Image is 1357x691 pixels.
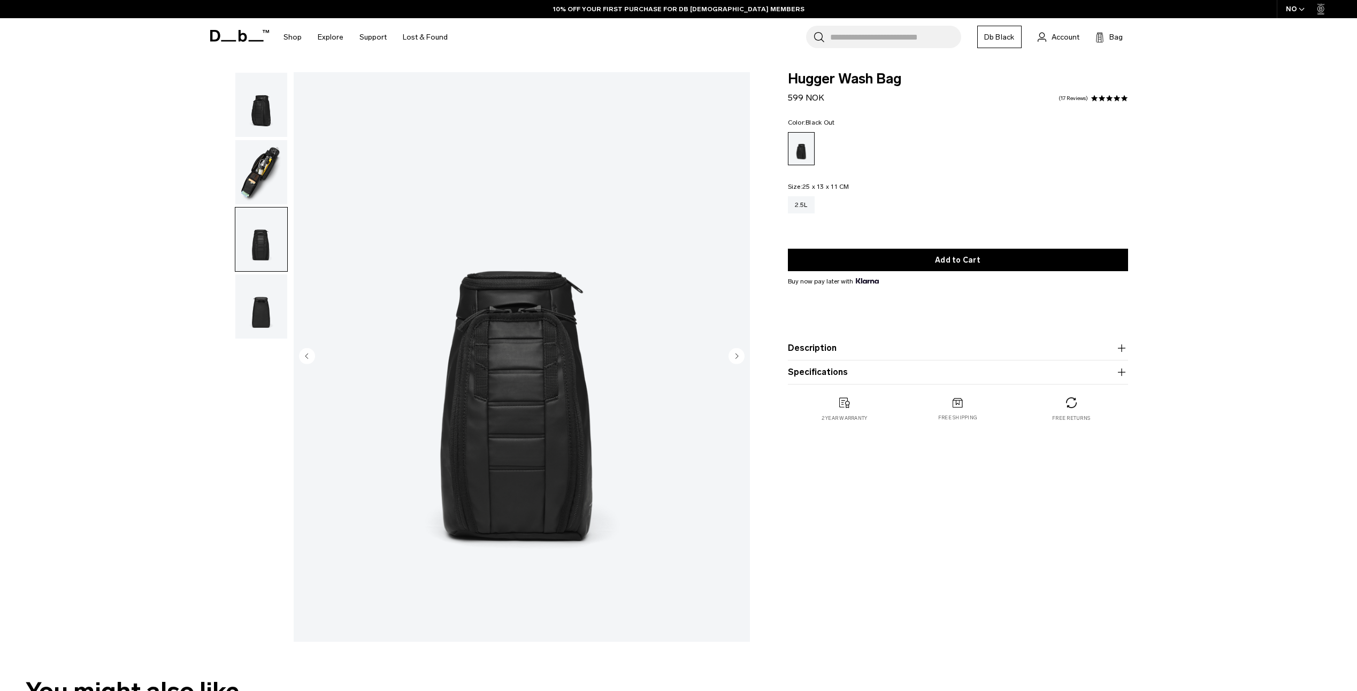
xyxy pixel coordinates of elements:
legend: Size: [788,183,849,190]
img: Hugger Wash Bag Black Out [235,140,287,204]
p: Free shipping [938,414,977,421]
p: Free returns [1052,414,1090,422]
nav: Main Navigation [275,18,456,56]
a: Db Black [977,26,1022,48]
a: Support [359,18,387,56]
img: Hugger Wash Bag Black Out [294,72,750,642]
img: Hugger Wash Bag Black Out [235,73,287,137]
span: Bag [1109,32,1123,43]
a: 10% OFF YOUR FIRST PURCHASE FOR DB [DEMOGRAPHIC_DATA] MEMBERS [553,4,804,14]
img: Hugger Wash Bag Black Out [235,274,287,339]
span: 25 x 13 x 11 CM [802,183,849,190]
span: Buy now pay later with [788,277,879,286]
button: Previous slide [299,348,315,366]
button: Next slide [729,348,745,366]
span: 599 NOK [788,93,824,103]
img: {"height" => 20, "alt" => "Klarna"} [856,278,879,283]
span: Black Out [806,119,834,126]
li: 3 / 4 [294,72,750,642]
a: 17 reviews [1059,96,1088,101]
a: Explore [318,18,343,56]
p: 2 year warranty [822,414,868,422]
a: Account [1038,30,1079,43]
button: Hugger Wash Bag Black Out [235,140,288,205]
legend: Color: [788,119,835,126]
a: Shop [283,18,302,56]
a: Lost & Found [403,18,448,56]
img: Hugger Wash Bag Black Out [235,208,287,272]
button: Bag [1095,30,1123,43]
button: Hugger Wash Bag Black Out [235,72,288,137]
a: 2.5L [788,196,815,213]
button: Add to Cart [788,249,1128,271]
button: Hugger Wash Bag Black Out [235,274,288,339]
span: Account [1052,32,1079,43]
button: Hugger Wash Bag Black Out [235,207,288,272]
button: Specifications [788,366,1128,379]
a: Black Out [788,132,815,165]
button: Description [788,342,1128,355]
span: Hugger Wash Bag [788,72,1128,86]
